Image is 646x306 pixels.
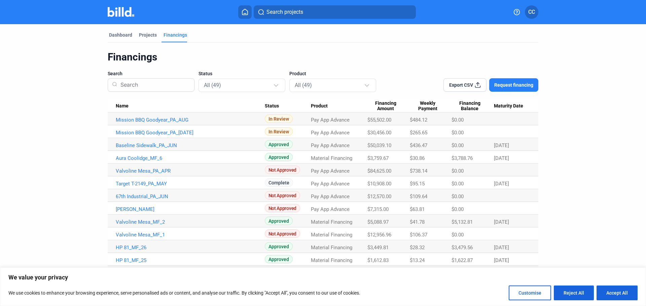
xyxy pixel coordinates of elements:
[449,82,473,88] span: Export CSV
[443,78,487,92] button: Export CSV
[116,117,265,123] a: Mission BBQ Goodyear_PA_AUG
[367,168,391,174] span: $84,625.00
[311,206,350,212] span: Pay App Advance
[452,168,464,174] span: $0.00
[265,103,311,109] div: Status
[265,127,293,136] span: In Review
[295,82,312,88] mat-select-trigger: All (49)
[367,155,389,161] span: $3,759.67
[367,181,391,187] span: $10,908.00
[311,181,350,187] span: Pay App Advance
[116,206,265,212] a: [PERSON_NAME]
[311,103,368,109] div: Product
[509,286,551,300] button: Customise
[367,206,389,212] span: $7,315.00
[265,255,293,263] span: Approved
[108,7,134,17] img: Billd Company Logo
[410,181,425,187] span: $95.15
[452,142,464,148] span: $0.00
[410,219,425,225] span: $41.78
[494,257,509,263] span: [DATE]
[265,140,293,148] span: Approved
[410,155,425,161] span: $30.86
[199,70,212,77] span: Status
[494,155,509,161] span: [DATE]
[452,100,494,112] div: Financing Balance
[494,103,523,109] span: Maturity Date
[554,286,594,300] button: Reject All
[118,76,190,94] input: Search
[452,181,464,187] span: $0.00
[452,206,464,212] span: $0.00
[452,257,473,263] span: $1,622.87
[311,193,350,200] span: Pay App Advance
[410,193,427,200] span: $109.64
[528,8,535,16] span: CC
[311,103,328,109] span: Product
[410,206,425,212] span: $63.81
[494,82,533,88] span: Request financing
[410,117,427,123] span: $484.12
[410,100,452,112] div: Weekly Payment
[139,32,157,38] div: Projects
[494,181,509,187] span: [DATE]
[367,100,410,112] div: Financing Amount
[367,232,391,238] span: $12,956.96
[367,245,389,251] span: $3,449.81
[311,117,350,123] span: Pay App Advance
[108,51,538,63] div: Financings
[108,70,122,77] span: Search
[452,245,473,251] span: $3,479.56
[265,217,293,225] span: Approved
[116,168,265,174] a: Valvoline Mesa_PA_APR
[311,155,352,161] span: Material Financing
[116,245,265,251] a: HP 81_MF_26
[116,130,265,136] a: Mission BBQ Goodyear_PA_[DATE]
[367,130,391,136] span: $30,456.00
[265,178,293,187] span: Complete
[266,8,303,16] span: Search projects
[265,103,279,109] span: Status
[265,191,300,200] span: Not Approved
[311,245,352,251] span: Material Financing
[116,142,265,148] a: Baseline Sidewalk_PA_JUN
[410,232,427,238] span: $106.37
[597,286,638,300] button: Accept All
[367,219,389,225] span: $5,088.97
[311,257,352,263] span: Material Financing
[116,155,265,161] a: Aura Coolidge_MF_6
[116,193,265,200] a: 67th Industrial_PA_JUN
[410,168,427,174] span: $738.14
[367,100,404,112] span: Financing Amount
[410,257,425,263] span: $13.24
[116,257,265,263] a: HP 81_MF_25
[311,219,352,225] span: Material Financing
[311,142,350,148] span: Pay App Advance
[489,78,538,92] button: Request financing
[311,130,350,136] span: Pay App Advance
[525,5,538,19] button: CC
[452,117,464,123] span: $0.00
[265,242,293,251] span: Approved
[116,219,265,225] a: Valvoline Mesa_MF_2
[116,232,265,238] a: Valvoline Mesa_MF_1
[494,103,530,109] div: Maturity Date
[452,100,488,112] span: Financing Balance
[494,142,509,148] span: [DATE]
[410,100,445,112] span: Weekly Payment
[164,32,187,38] div: Financings
[452,232,464,238] span: $0.00
[367,257,389,263] span: $1,612.83
[494,245,509,251] span: [DATE]
[204,82,221,88] mat-select-trigger: All (49)
[452,155,473,161] span: $3,788.76
[116,103,129,109] span: Name
[410,142,427,148] span: $436.47
[8,289,360,297] p: We use cookies to enhance your browsing experience, serve personalised ads or content, and analys...
[410,245,425,251] span: $28.32
[265,204,300,212] span: Not Approved
[254,5,416,19] button: Search projects
[289,70,306,77] span: Product
[452,130,464,136] span: $0.00
[452,193,464,200] span: $0.00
